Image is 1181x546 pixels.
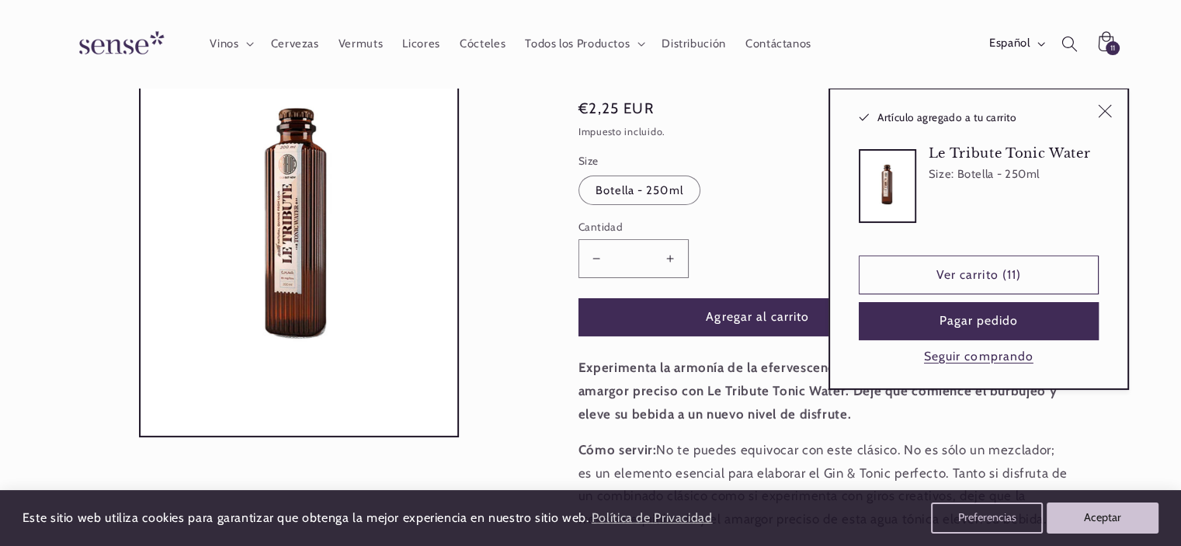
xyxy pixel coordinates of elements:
button: Pagar pedido [859,302,1099,340]
legend: Size [578,153,600,169]
button: Español [979,28,1051,59]
span: Cervezas [271,37,319,51]
strong: Cómo servir: [578,442,657,457]
h3: Le Tribute Tonic Water [929,145,1091,162]
dt: Size: [929,167,954,181]
span: Español [989,36,1030,53]
a: Cervezas [261,26,328,61]
a: Distribución [652,26,736,61]
button: Aceptar [1047,503,1158,534]
a: Contáctanos [735,26,821,61]
span: Vinos [209,37,238,51]
span: Todos los Productos [525,37,630,51]
media-gallery: Visor de la galería [61,25,537,438]
label: Cantidad [578,219,937,235]
span: €2,25 EUR [578,98,654,120]
strong: Experimenta la armonía de la efervescencia perfecta, la frescura exacta y el amargor preciso con ... [578,360,1057,421]
span: Este sitio web utiliza cookies para garantizar que obtenga la mejor experiencia en nuestro sitio ... [23,510,589,525]
a: Vermuts [328,26,393,61]
button: Agregar al carrito [578,298,937,336]
span: Cócteles [460,37,505,51]
a: Cócteles [450,26,515,61]
span: Licores [402,37,439,51]
summary: Vinos [200,26,261,61]
button: Seguir comprando [919,349,1038,365]
a: Licores [393,26,450,61]
a: Política de Privacidad (opens in a new tab) [589,505,714,532]
img: Sense [61,22,177,66]
h2: Artículo agregado a tu carrito [859,110,1087,125]
label: Botella - 250ml [578,176,700,205]
p: No te puedes equivocar con este clásico. No es sólo un mezclador; es un elemento esencial para el... [578,439,1068,530]
span: Vermuts [339,37,383,51]
a: Ver carrito (11) [859,256,1099,294]
button: Preferencias [931,503,1043,534]
summary: Búsqueda [1052,26,1088,61]
button: Cerrar [1087,93,1123,129]
span: Contáctanos [745,37,811,51]
span: Distribución [662,37,726,51]
span: 11 [1110,41,1115,55]
div: Impuesto incluido. [578,124,1068,141]
div: Artículo agregado a tu carrito [828,88,1128,390]
dd: Botella - 250ml [957,167,1039,181]
summary: Todos los Productos [516,26,652,61]
a: Sense [54,16,183,72]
